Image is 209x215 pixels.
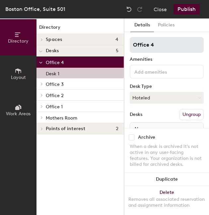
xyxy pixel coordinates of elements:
[130,84,204,89] div: Desk Type
[5,5,65,13] div: Boston Office, Suite 501
[130,144,204,167] div: When a desk is archived it's not active in any user-facing features. Your organization is not bil...
[130,57,204,62] div: Amenities
[46,82,64,87] span: Office 3
[8,38,29,44] span: Directory
[130,112,142,117] div: Desks
[46,126,85,131] span: Points of interest
[124,173,209,186] button: Duplicate
[46,104,63,110] span: Office 1
[46,115,77,121] span: Mothers Room
[126,6,132,13] img: Undo
[6,111,31,117] span: Work Areas
[136,6,143,13] img: Redo
[36,24,124,34] h1: Directory
[124,186,209,215] button: DeleteRemoves all associated reservation and assignment information
[174,4,200,15] button: Publish
[46,69,59,77] p: Desk 1
[138,135,155,140] div: Archive
[46,93,64,98] span: Office 2
[154,4,167,15] button: Close
[128,197,205,208] div: Removes all associated reservation and assignment information
[11,75,26,80] span: Layout
[154,18,178,32] button: Policies
[130,92,204,104] button: Hoteled
[46,60,64,65] span: Office 4
[116,48,118,54] span: 5
[133,67,193,75] input: Add amenities
[46,37,62,42] span: Spaces
[179,109,204,120] button: Ungroup
[131,123,152,135] span: Name
[130,18,154,32] button: Details
[116,126,118,131] span: 2
[115,37,118,42] span: 4
[46,48,59,54] span: Desks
